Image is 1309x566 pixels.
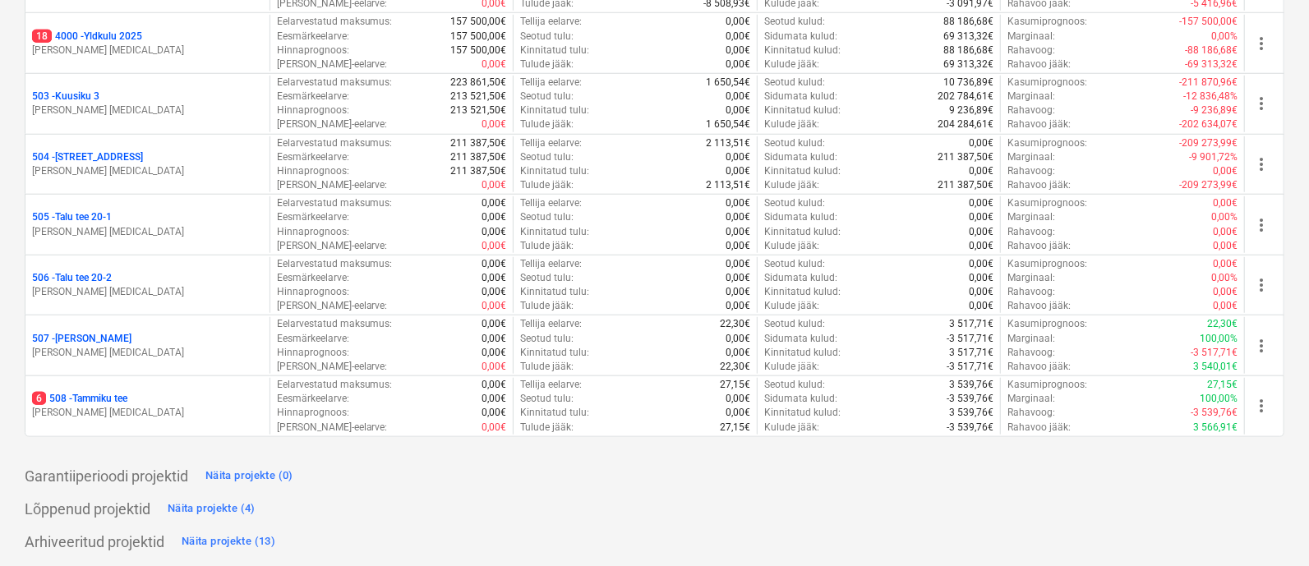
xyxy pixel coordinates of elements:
p: Hinnaprognoos : [277,164,349,178]
p: 100,00% [1200,332,1238,346]
p: 0,00€ [726,90,750,104]
p: Eesmärkeelarve : [277,210,349,224]
p: 211 387,50€ [450,136,506,150]
p: 0,00€ [726,346,750,360]
p: Kasumiprognoos : [1007,76,1087,90]
p: Hinnaprognoos : [277,225,349,239]
p: 0,00€ [726,15,750,29]
p: 3 517,71€ [949,317,993,331]
p: 3 539,76€ [949,406,993,420]
p: Kasumiprognoos : [1007,196,1087,210]
p: Seotud kulud : [764,136,825,150]
p: 213 521,50€ [450,90,506,104]
p: 0,00€ [482,178,506,192]
div: Vestlusvidin [1227,487,1309,566]
p: Tellija eelarve : [520,136,582,150]
p: Sidumata kulud : [764,150,837,164]
p: 0,00€ [726,225,750,239]
p: 0,00€ [726,271,750,285]
p: Seotud kulud : [764,378,825,392]
p: 0,00€ [482,225,506,239]
div: 184000 -Yldkulu 2025[PERSON_NAME] [MEDICAL_DATA] [32,30,263,58]
p: -9 901,72% [1189,150,1238,164]
p: 0,00€ [726,332,750,346]
p: Tellija eelarve : [520,378,582,392]
p: Rahavoog : [1007,346,1055,360]
p: Kinnitatud tulu : [520,225,589,239]
p: Kasumiprognoos : [1007,378,1087,392]
p: Sidumata kulud : [764,30,837,44]
p: Sidumata kulud : [764,210,837,224]
p: 22,30€ [720,317,750,331]
span: more_vert [1251,34,1271,53]
p: -3 517,71€ [947,360,993,374]
div: 503 -Kuusiku 3[PERSON_NAME] [MEDICAL_DATA] [32,90,263,117]
div: Näita projekte (13) [182,532,275,551]
p: 1 650,54€ [706,76,750,90]
p: 22,30€ [1207,317,1238,331]
p: 211 387,50€ [450,150,506,164]
p: 0,00€ [969,239,993,253]
p: 0,00€ [969,285,993,299]
p: 0,00€ [482,406,506,420]
p: Kulude jääk : [764,178,819,192]
p: 0,00% [1211,271,1238,285]
p: Hinnaprognoos : [277,104,349,117]
p: 0,00€ [482,332,506,346]
p: 504 - [STREET_ADDRESS] [32,150,143,164]
p: 0,00€ [482,378,506,392]
p: 22,30€ [720,360,750,374]
p: -9 236,89€ [1191,104,1238,117]
p: Rahavoo jääk : [1007,58,1071,71]
p: Eesmärkeelarve : [277,332,349,346]
p: 0,00€ [726,150,750,164]
p: Tulude jääk : [520,421,574,435]
p: 0,00€ [482,117,506,131]
p: 0,00€ [969,257,993,271]
p: Eesmärkeelarve : [277,30,349,44]
p: Sidumata kulud : [764,90,837,104]
p: 100,00% [1200,392,1238,406]
p: [PERSON_NAME]-eelarve : [277,178,388,192]
button: Näita projekte (13) [177,529,279,555]
div: 506 -Talu tee 20-2[PERSON_NAME] [MEDICAL_DATA] [32,271,263,299]
p: 0,00€ [1213,225,1238,239]
p: Rahavoo jääk : [1007,117,1071,131]
p: 204 284,61€ [938,117,993,131]
p: Eelarvestatud maksumus : [277,317,393,331]
p: Sidumata kulud : [764,271,837,285]
p: 0,00€ [726,164,750,178]
p: 0,00€ [1213,299,1238,313]
p: Rahavoo jääk : [1007,421,1071,435]
p: Garantiiperioodi projektid [25,467,188,486]
p: -3 517,71€ [947,332,993,346]
p: 0,00€ [969,164,993,178]
p: 157 500,00€ [450,15,506,29]
p: 223 861,50€ [450,76,506,90]
p: [PERSON_NAME]-eelarve : [277,360,388,374]
p: Tellija eelarve : [520,15,582,29]
p: 0,00% [1211,30,1238,44]
p: 0,00€ [969,225,993,239]
p: Eesmärkeelarve : [277,150,349,164]
p: [PERSON_NAME]-eelarve : [277,421,388,435]
span: 6 [32,392,46,405]
p: -69 313,32€ [1185,58,1238,71]
p: 1 650,54€ [706,117,750,131]
p: 0,00€ [482,346,506,360]
p: Tulude jääk : [520,360,574,374]
p: [PERSON_NAME] [MEDICAL_DATA] [32,44,263,58]
p: 0,00€ [726,285,750,299]
p: Rahavoog : [1007,406,1055,420]
p: [PERSON_NAME] [MEDICAL_DATA] [32,225,263,239]
p: 0,00€ [482,210,506,224]
p: Marginaal : [1007,30,1055,44]
p: 0,00€ [726,196,750,210]
p: 0,00€ [482,360,506,374]
p: 88 186,68€ [943,15,993,29]
p: 0,00€ [726,406,750,420]
p: [PERSON_NAME] [MEDICAL_DATA] [32,104,263,117]
p: -202 634,07€ [1179,117,1238,131]
div: Näita projekte (4) [168,499,256,518]
iframe: Chat Widget [1227,487,1309,566]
